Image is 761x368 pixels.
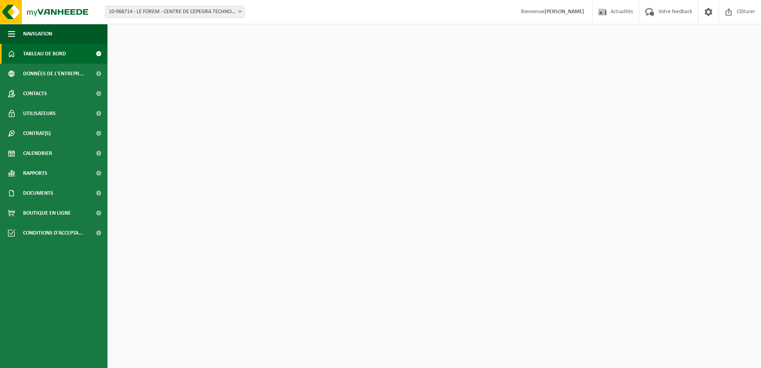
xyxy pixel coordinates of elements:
span: Utilisateurs [23,104,56,123]
strong: [PERSON_NAME] [544,9,584,15]
span: Tableau de bord [23,44,66,64]
span: Données de l'entrepr... [23,64,84,84]
span: Boutique en ligne [23,203,71,223]
span: 10-968714 - LE FOREM - CENTRE DE CEPEGRA TECHNOCAMPUS USINAGE - SITE 5220 - GOSSELIES [105,6,244,18]
span: Rapports [23,163,47,183]
span: Conditions d'accepta... [23,223,83,243]
span: Navigation [23,24,52,44]
span: 10-968714 - LE FOREM - CENTRE DE CEPEGRA TECHNOCAMPUS USINAGE - SITE 5220 - GOSSELIES [105,6,244,18]
span: Documents [23,183,53,203]
span: Contrat(s) [23,123,51,143]
span: Contacts [23,84,47,104]
span: Calendrier [23,143,52,163]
